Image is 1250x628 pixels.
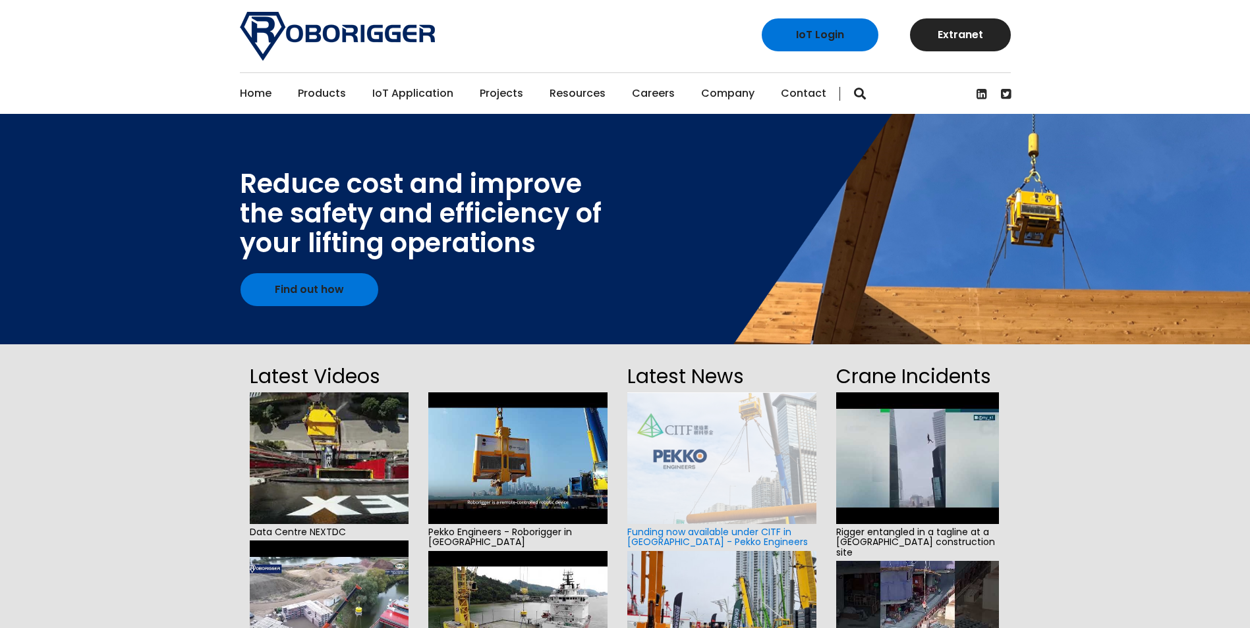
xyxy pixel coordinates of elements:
a: Home [240,73,271,114]
a: Careers [632,73,675,114]
img: hqdefault.jpg [836,392,999,524]
div: Reduce cost and improve the safety and efficiency of your lifting operations [240,169,602,258]
h2: Latest Videos [250,361,409,392]
a: Company [701,73,754,114]
h2: Latest News [627,361,816,392]
img: hqdefault.jpg [250,392,409,524]
span: Pekko Engineers - Roborigger in [GEOGRAPHIC_DATA] [428,524,608,551]
a: IoT Login [762,18,878,51]
a: Find out how [241,273,378,306]
a: Products [298,73,346,114]
a: Extranet [910,18,1011,51]
a: Resources [550,73,606,114]
span: Rigger entangled in a tagline at a [GEOGRAPHIC_DATA] construction site [836,524,999,561]
a: Funding now available under CITF in [GEOGRAPHIC_DATA] - Pekko Engineers [627,525,808,548]
span: Data Centre NEXTDC [250,524,409,540]
a: Projects [480,73,523,114]
img: Roborigger [240,12,435,61]
h2: Crane Incidents [836,361,999,392]
a: Contact [781,73,826,114]
a: IoT Application [372,73,453,114]
img: hqdefault.jpg [428,392,608,524]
